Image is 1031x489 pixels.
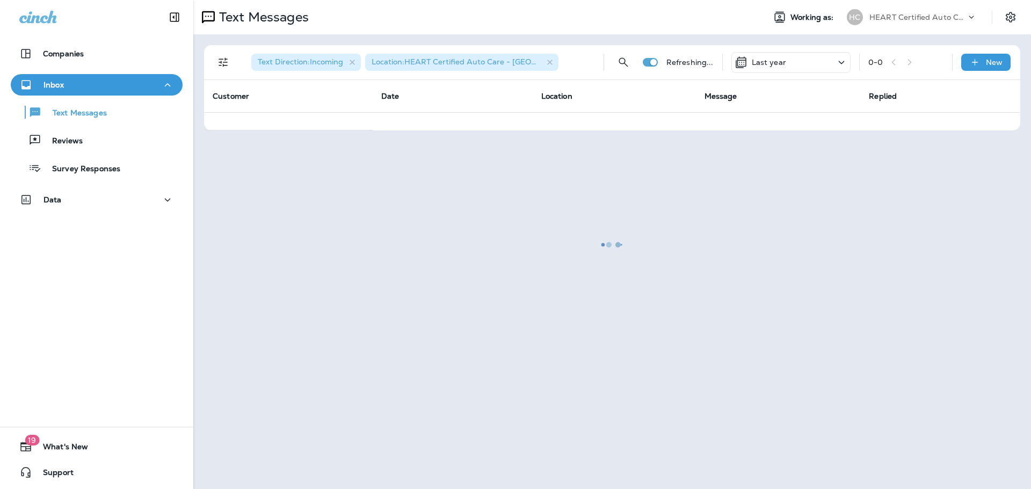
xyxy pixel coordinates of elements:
button: Reviews [11,129,183,151]
span: 19 [25,435,39,446]
button: Text Messages [11,101,183,123]
span: What's New [32,442,88,455]
p: Data [43,195,62,204]
p: Inbox [43,81,64,89]
button: Data [11,189,183,210]
p: Reviews [41,136,83,147]
button: Collapse Sidebar [159,6,190,28]
p: New [986,58,1003,67]
p: Survey Responses [41,164,120,174]
span: Support [32,468,74,481]
button: Companies [11,43,183,64]
p: Companies [43,49,84,58]
button: Support [11,462,183,483]
p: Text Messages [42,108,107,119]
button: Inbox [11,74,183,96]
button: Survey Responses [11,157,183,179]
button: 19What's New [11,436,183,457]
